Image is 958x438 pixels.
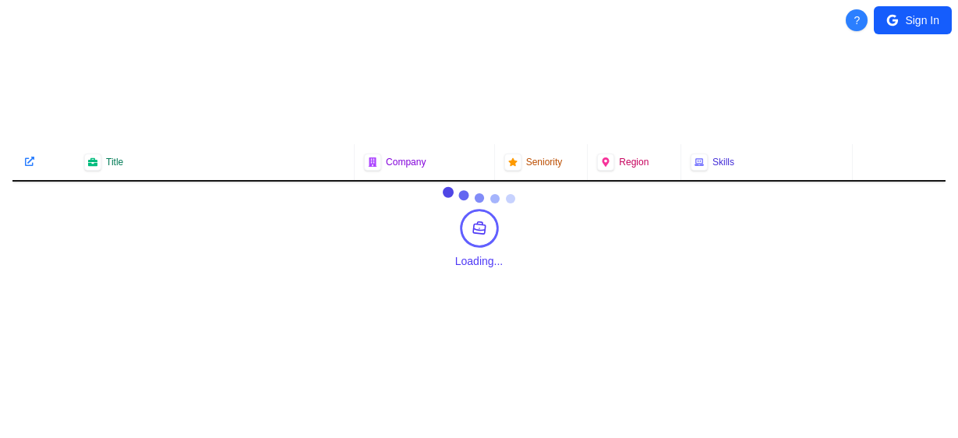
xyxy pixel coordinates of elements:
[871,75,946,100] div: 0 results
[41,138,486,154] p: Use terms like "remote" "frontend" "React" to filter jobs. Add multiple terms to narrow results.
[619,156,649,168] span: Region
[386,156,426,168] span: Company
[854,12,861,28] span: ?
[41,122,486,138] p: Search Tips:
[834,76,850,92] button: Show search tips
[712,156,734,168] span: Skills
[125,14,302,26] span: - find your dream job under the radar
[846,9,868,31] button: About Techjobs
[106,156,123,168] span: Title
[526,156,563,168] span: Seniority
[455,253,504,269] div: Loading...
[874,6,952,34] button: Sign In
[50,9,302,31] h1: TechJobs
